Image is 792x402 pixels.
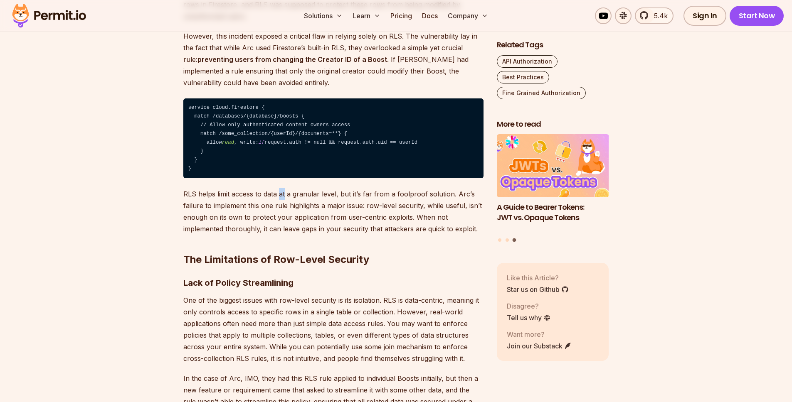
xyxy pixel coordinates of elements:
button: Company [444,7,491,24]
button: Solutions [301,7,346,24]
a: 5.4k [635,7,674,24]
img: A Guide to Bearer Tokens: JWT vs. Opaque Tokens [497,135,609,198]
a: Tell us why [507,313,551,323]
a: Best Practices [497,71,549,83]
button: Learn [349,7,384,24]
p: However, this incident exposed a critical flaw in relying solely on RLS. The vulnerability lay in... [183,30,484,88]
a: Docs [419,7,441,24]
a: Pricing [387,7,415,24]
strong: preventing users from changing the Creator ID of a Boost [197,55,387,64]
button: Go to slide 1 [498,238,501,242]
div: Posts [497,135,609,243]
a: Star us on Github [507,284,569,294]
h2: More to read [497,119,609,130]
code: service cloud.firestore { match /databases/{database}/boosts { // Allow only authenticated conten... [183,98,484,179]
a: API Authorization [497,55,558,68]
p: Like this Article? [507,273,569,283]
a: Join our Substack [507,341,572,351]
h3: A Guide to Bearer Tokens: JWT vs. Opaque Tokens [497,202,609,223]
span: if [259,140,265,145]
a: Start Now [730,6,784,26]
a: Sign In [683,6,726,26]
span: 5.4k [649,11,668,21]
p: RLS helps limit access to data at a granular level, but it’s far from a foolproof solution. Arc’s... [183,188,484,235]
a: A Guide to Bearer Tokens: JWT vs. Opaque TokensA Guide to Bearer Tokens: JWT vs. Opaque Tokens [497,135,609,233]
li: 3 of 3 [497,135,609,233]
img: Permit logo [8,2,90,30]
strong: Lack of Policy Streamlining [183,278,294,288]
p: Want more? [507,329,572,339]
p: Disagree? [507,301,551,311]
button: Go to slide 2 [506,238,509,242]
a: Fine Grained Authorization [497,87,586,99]
p: One of the biggest issues with row-level security is its isolation. RLS is data-centric, meaning ... [183,294,484,364]
button: Go to slide 3 [513,238,516,242]
span: read [222,140,234,145]
h2: Related Tags [497,40,609,50]
strong: The Limitations of Row-Level Security [183,253,369,265]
